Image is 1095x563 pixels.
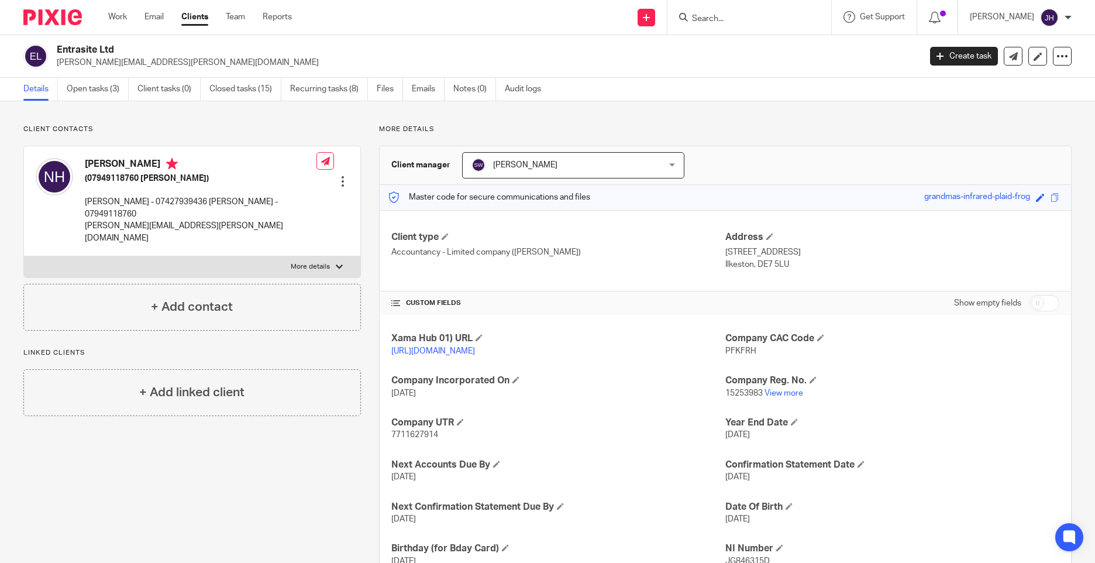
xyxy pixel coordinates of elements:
h4: [PERSON_NAME] [85,158,316,173]
h4: Birthday (for Bday Card) [391,543,725,555]
input: Search [691,14,796,25]
p: Accountancy - Limited company ([PERSON_NAME]) [391,246,725,258]
i: Primary [166,158,178,170]
h3: Client manager [391,159,450,171]
a: Team [226,11,245,23]
a: Closed tasks (15) [209,78,281,101]
img: Pixie [23,9,82,25]
p: Master code for secure communications and files [388,191,590,203]
h4: NI Number [725,543,1059,555]
a: [URL][DOMAIN_NAME] [391,347,475,355]
h4: Address [725,231,1059,243]
a: Client tasks (0) [137,78,201,101]
a: Emails [412,78,445,101]
p: [PERSON_NAME] - 07427939436 [PERSON_NAME] - 07949118760 [85,196,316,220]
h5: (07949118760 [PERSON_NAME]) [85,173,316,184]
p: [PERSON_NAME][EMAIL_ADDRESS][PERSON_NAME][DOMAIN_NAME] [57,57,912,68]
p: Linked clients [23,348,361,358]
p: [PERSON_NAME] [970,11,1034,23]
h4: Company Reg. No. [725,375,1059,387]
a: Open tasks (3) [67,78,129,101]
h4: Next Accounts Due By [391,459,725,471]
span: Get Support [860,13,905,21]
a: View more [765,389,803,397]
p: [PERSON_NAME][EMAIL_ADDRESS][PERSON_NAME][DOMAIN_NAME] [85,220,316,244]
p: Client contacts [23,125,361,134]
p: More details [379,125,1072,134]
a: Email [144,11,164,23]
p: More details [291,262,330,272]
h4: Company UTR [391,417,725,429]
a: Details [23,78,58,101]
label: Show empty fields [954,297,1021,309]
a: Recurring tasks (8) [290,78,368,101]
a: Files [377,78,403,101]
span: [DATE] [391,389,416,397]
a: Clients [181,11,208,23]
h4: CUSTOM FIELDS [391,298,725,308]
h4: Xama Hub 01) URL [391,332,725,345]
h4: Year End Date [725,417,1059,429]
span: [PERSON_NAME] [493,161,557,169]
span: [DATE] [725,515,750,523]
h4: Next Confirmation Statement Due By [391,501,725,513]
h4: Company Incorporated On [391,375,725,387]
a: Work [108,11,127,23]
h4: Date Of Birth [725,501,1059,513]
h4: + Add linked client [139,383,245,401]
span: 7711627914 [391,431,438,439]
h4: Client type [391,231,725,243]
a: Create task [930,47,998,66]
h4: Company CAC Code [725,332,1059,345]
a: Audit logs [505,78,550,101]
span: PFKFRH [725,347,756,355]
span: [DATE] [725,473,750,481]
span: 15253983 [725,389,763,397]
p: Ilkeston, DE7 5LU [725,259,1059,270]
img: svg%3E [471,158,485,172]
span: [DATE] [391,515,416,523]
div: grandmas-infrared-plaid-frog [924,191,1030,204]
span: [DATE] [391,473,416,481]
h4: Confirmation Statement Date [725,459,1059,471]
span: [DATE] [725,431,750,439]
img: svg%3E [36,158,73,195]
img: svg%3E [1040,8,1059,27]
h4: + Add contact [151,298,233,316]
h2: Entrasite Ltd [57,44,741,56]
a: Reports [263,11,292,23]
a: Notes (0) [453,78,496,101]
img: svg%3E [23,44,48,68]
p: [STREET_ADDRESS] [725,246,1059,258]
